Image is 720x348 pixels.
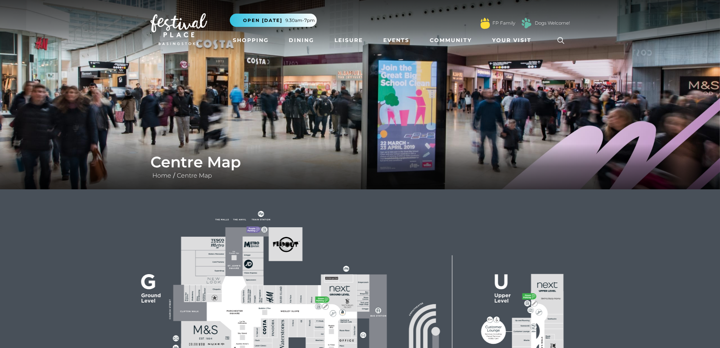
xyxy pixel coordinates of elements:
span: 9.30am-7pm [285,17,315,24]
a: Your Visit [489,33,538,47]
span: Your Visit [492,36,531,44]
a: FP Family [492,20,515,27]
a: Centre Map [175,172,214,179]
button: Open [DATE] 9.30am-7pm [230,14,317,27]
h1: Centre Map [150,153,570,171]
span: Open [DATE] [243,17,282,24]
a: Home [150,172,173,179]
a: Leisure [331,33,366,47]
a: Dogs Welcome! [535,20,570,27]
img: Festival Place Logo [150,13,207,45]
a: Events [380,33,412,47]
div: / [145,153,576,180]
a: Shopping [230,33,272,47]
a: Dining [286,33,317,47]
a: Community [427,33,475,47]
